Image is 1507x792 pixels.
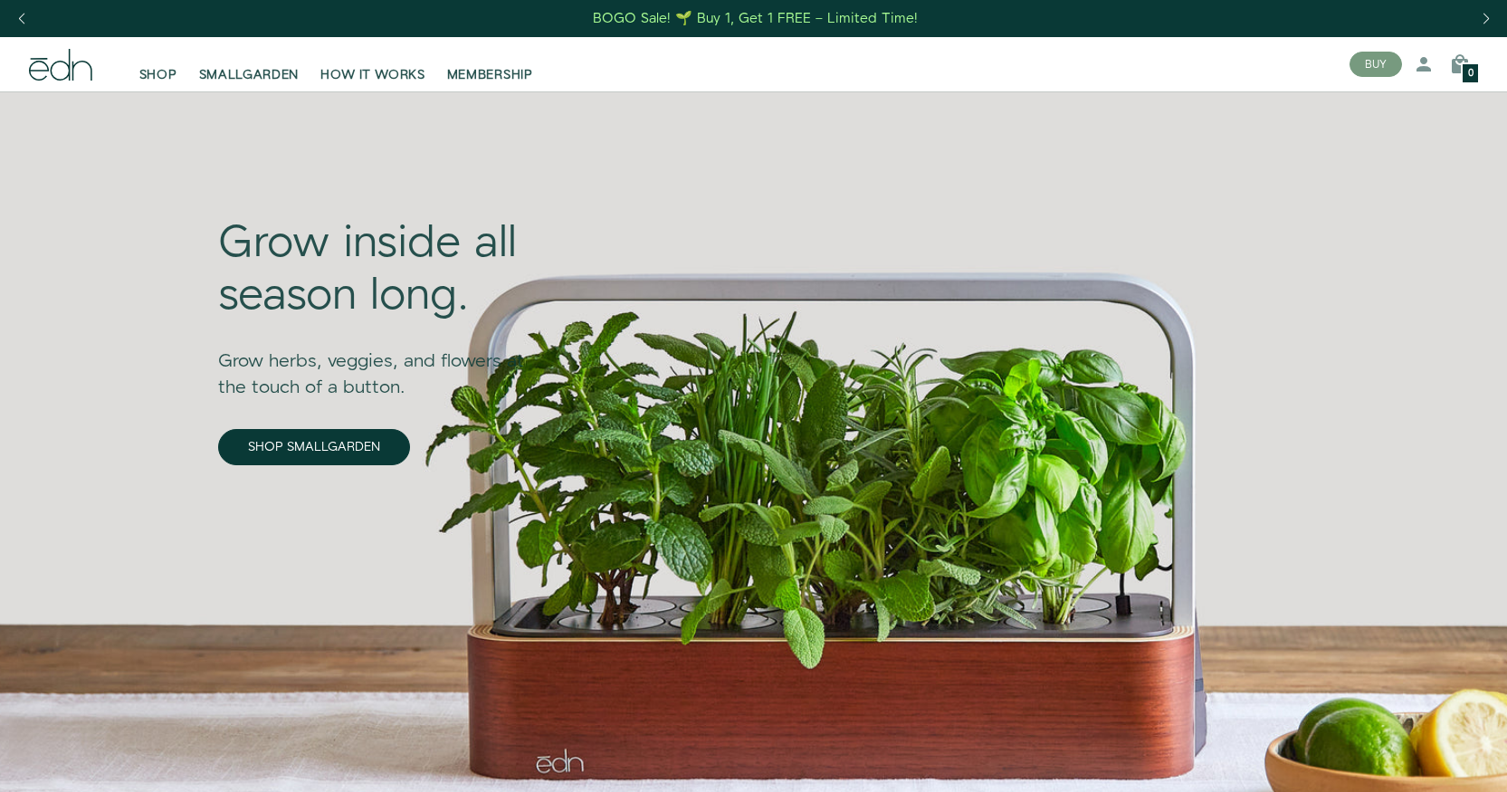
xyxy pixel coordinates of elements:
a: SHOP [129,44,188,84]
span: 0 [1468,69,1474,79]
span: SHOP [139,66,177,84]
div: BOGO Sale! 🌱 Buy 1, Get 1 FREE – Limited Time! [593,9,918,28]
a: MEMBERSHIP [436,44,544,84]
a: SMALLGARDEN [188,44,310,84]
span: MEMBERSHIP [447,66,533,84]
span: SMALLGARDEN [199,66,300,84]
span: HOW IT WORKS [320,66,424,84]
a: HOW IT WORKS [310,44,435,84]
iframe: Opens a widget where you can find more information [1368,738,1489,783]
button: BUY [1350,52,1402,77]
a: SHOP SMALLGARDEN [218,429,410,465]
div: Grow inside all season long. [218,218,551,322]
div: Grow herbs, veggies, and flowers at the touch of a button. [218,323,551,401]
a: BOGO Sale! 🌱 Buy 1, Get 1 FREE – Limited Time! [591,5,920,33]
